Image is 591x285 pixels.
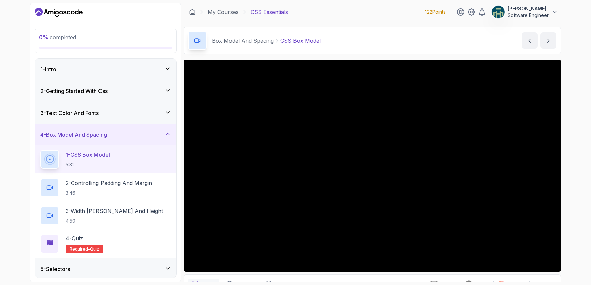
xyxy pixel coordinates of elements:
[491,5,558,19] button: user profile image[PERSON_NAME]Software Engineer
[184,60,561,272] iframe: 1 - CSS Box Model
[40,131,107,139] h3: 4 - Box Model And Spacing
[70,246,90,252] span: Required-
[66,151,110,159] p: 1 - CSS Box Model
[90,246,99,252] span: quiz
[208,8,239,16] a: My Courses
[540,32,556,49] button: next content
[425,9,446,15] p: 122 Points
[66,179,152,187] p: 2 - Controlling Padding And Margin
[522,32,538,49] button: previous content
[40,206,171,225] button: 3-Width [PERSON_NAME] And Height4:50
[40,265,70,273] h3: 5 - Selectors
[39,34,76,41] span: completed
[66,161,110,168] p: 5:31
[189,9,196,15] a: Dashboard
[280,37,321,45] p: CSS Box Model
[508,12,549,19] p: Software Engineer
[251,8,288,16] p: CSS Essentials
[40,234,171,253] button: 4-QuizRequired-quiz
[40,87,108,95] h3: 2 - Getting Started With Css
[66,190,152,196] p: 3:46
[35,59,176,80] button: 1-Intro
[66,218,163,224] p: 4:50
[39,34,48,41] span: 0 %
[35,124,176,145] button: 4-Box Model And Spacing
[40,109,99,117] h3: 3 - Text Color And Fonts
[212,37,274,45] p: Box Model And Spacing
[508,5,549,12] p: [PERSON_NAME]
[40,178,171,197] button: 2-Controlling Padding And Margin3:46
[35,7,83,18] a: Dashboard
[492,6,505,18] img: user profile image
[40,150,171,169] button: 1-CSS Box Model5:31
[35,102,176,124] button: 3-Text Color And Fonts
[35,258,176,280] button: 5-Selectors
[35,80,176,102] button: 2-Getting Started With Css
[66,234,83,242] p: 4 - Quiz
[66,207,163,215] p: 3 - Width [PERSON_NAME] And Height
[40,65,56,73] h3: 1 - Intro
